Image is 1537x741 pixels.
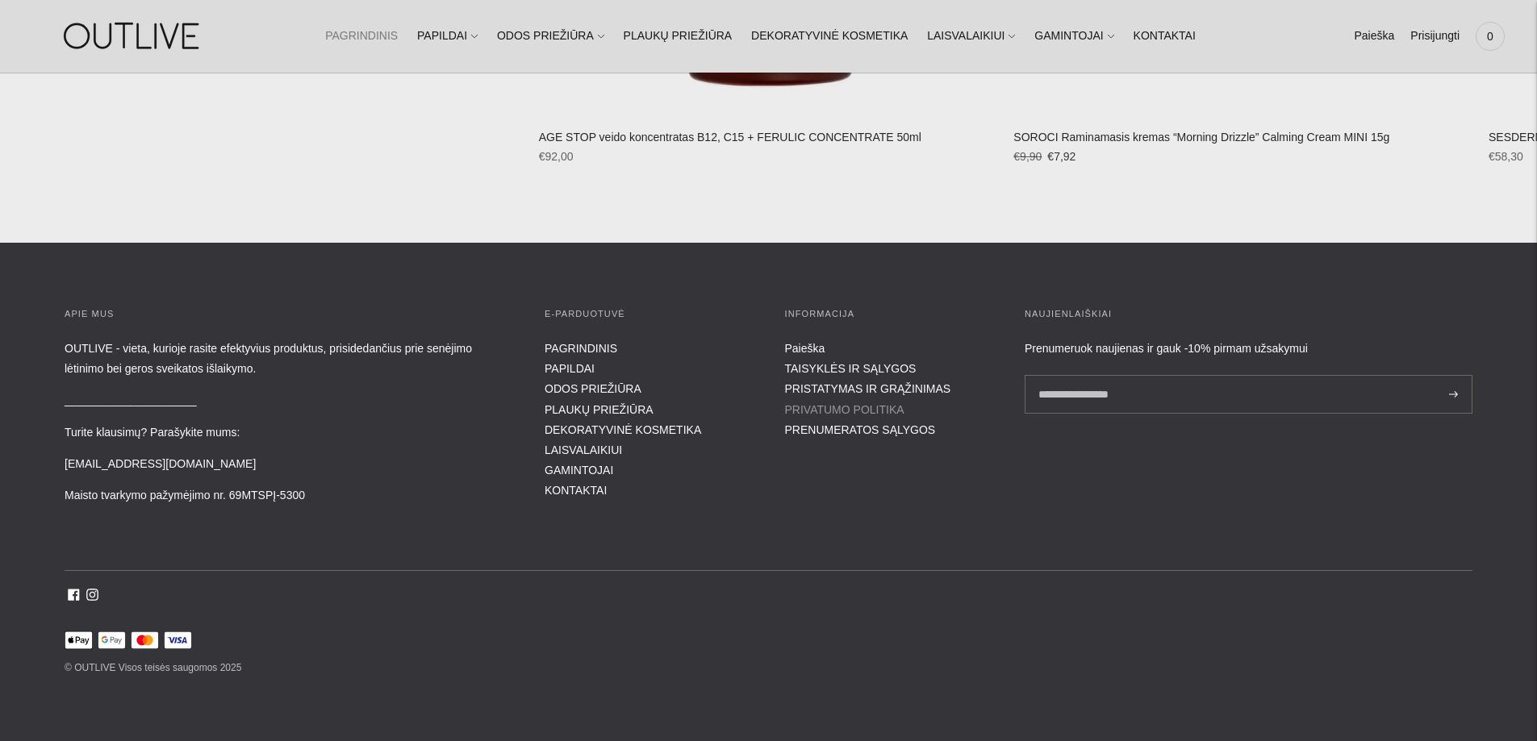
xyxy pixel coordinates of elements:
[1025,339,1472,359] div: Prenumeruok naujienas ir gauk -10% pirmam užsakymui
[545,342,617,355] a: PAGRINDINIS
[65,485,512,506] p: Maisto tvarkymo pažymėjimo nr. 69MTSPĮ-5300
[1013,131,1389,144] a: SOROCI Raminamasis kremas “Morning Drizzle” Calming Cream MINI 15g
[539,131,921,144] a: AGE STOP veido koncentratas B12, C15 + FERULIC CONCENTRATE 50ml
[545,362,595,375] a: PAPILDAI
[1025,306,1472,323] h3: Naujienlaiškiai
[65,659,1472,678] p: © OUTLIVE Visos teisės saugomos 2025
[545,403,654,416] a: PLAUKŲ PRIEŽIŪRA
[927,19,1015,54] a: LAISVALAIKIUI
[751,19,908,54] a: DEKORATYVINĖ KOSMETIKA
[539,150,574,163] span: €92,00
[325,19,398,54] a: PAGRINDINIS
[545,464,613,477] a: GAMINTOJAI
[65,306,512,323] h3: APIE MUS
[65,423,512,443] p: Turite klausimų? Parašykite mums:
[1013,150,1042,163] s: €9,90
[417,19,478,54] a: PAPILDAI
[545,382,641,395] a: ODOS PRIEŽIŪRA
[1479,25,1501,48] span: 0
[785,382,951,395] a: PRISTATYMAS IR GRĄŽINIMAS
[785,423,936,436] a: PRENUMERATOS SĄLYGOS
[497,19,604,54] a: ODOS PRIEŽIŪRA
[1476,19,1505,54] a: 0
[65,454,512,474] p: [EMAIL_ADDRESS][DOMAIN_NAME]
[65,390,512,410] p: _____________________
[624,19,733,54] a: PLAUKŲ PRIEŽIŪRA
[1034,19,1113,54] a: GAMINTOJAI
[545,306,753,323] h3: E-parduotuvė
[1354,19,1394,54] a: Paieška
[785,306,993,323] h3: INFORMACIJA
[785,362,917,375] a: TAISYKLĖS IR SĄLYGOS
[545,484,607,497] a: KONTAKTAI
[785,342,825,355] a: Paieška
[65,339,512,379] p: OUTLIVE - vieta, kurioje rasite efektyvius produktus, prisidedančius prie senėjimo lėtinimo bei g...
[545,423,701,436] a: DEKORATYVINĖ KOSMETIKA
[1134,19,1196,54] a: KONTAKTAI
[545,443,622,456] a: LAISVALAIKIUI
[1047,150,1075,163] span: €7,92
[1489,150,1523,163] span: €58,30
[32,8,234,64] img: OUTLIVE
[785,403,904,416] a: PRIVATUMO POLITIKA
[1410,19,1460,54] a: Prisijungti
